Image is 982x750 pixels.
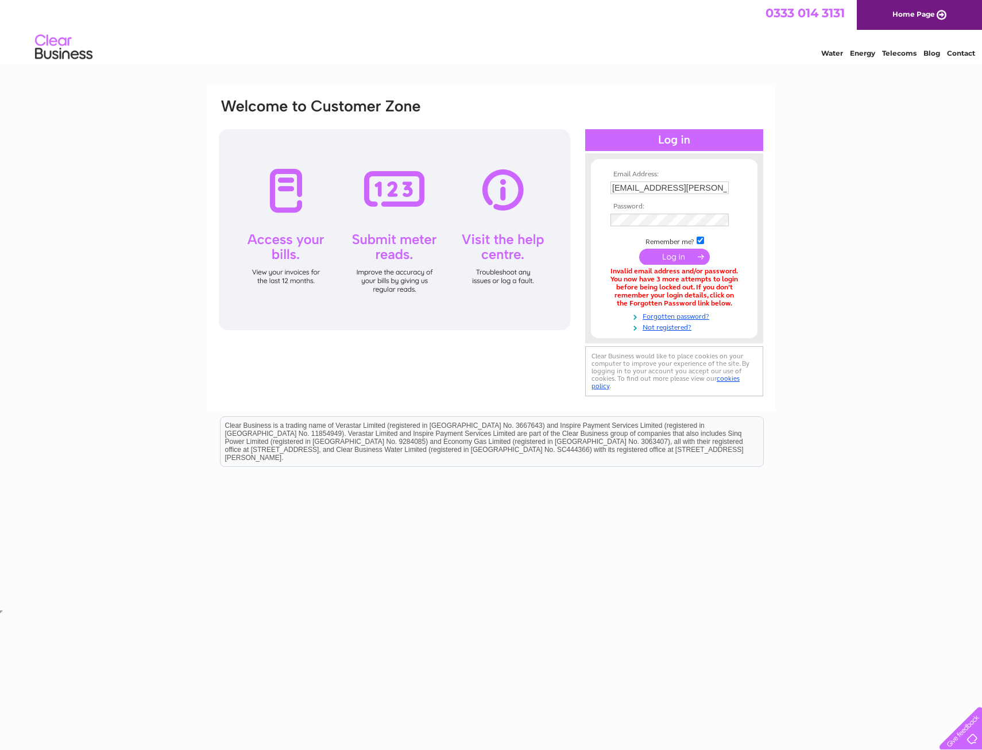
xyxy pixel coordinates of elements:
a: Forgotten password? [610,310,741,321]
div: Clear Business is a trading name of Verastar Limited (registered in [GEOGRAPHIC_DATA] No. 3667643... [221,6,763,56]
a: Telecoms [882,49,917,57]
a: Energy [850,49,875,57]
a: Water [821,49,843,57]
a: 0333 014 3131 [766,6,845,20]
th: Email Address: [608,171,741,179]
td: Remember me? [608,235,741,246]
a: Not registered? [610,321,741,332]
th: Password: [608,203,741,211]
a: cookies policy [591,374,740,390]
a: Blog [923,49,940,57]
input: Submit [639,249,710,265]
div: Clear Business would like to place cookies on your computer to improve your experience of the sit... [585,346,763,396]
img: logo.png [34,30,93,65]
a: Contact [947,49,975,57]
div: Invalid email address and/or password. You now have 3 more attempts to login before being locked ... [610,268,738,307]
